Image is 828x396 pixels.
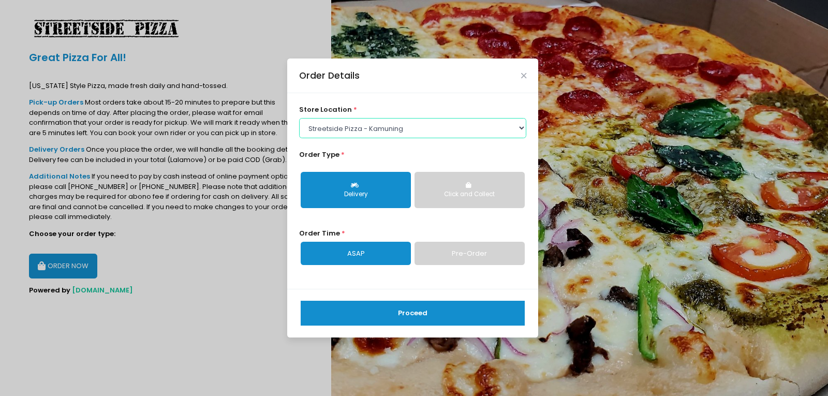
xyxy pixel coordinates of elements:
[415,172,525,208] button: Click and Collect
[299,150,339,159] span: Order Type
[299,69,360,82] div: Order Details
[301,242,411,266] a: ASAP
[415,242,525,266] a: Pre-Order
[301,172,411,208] button: Delivery
[299,228,340,238] span: Order Time
[422,190,517,199] div: Click and Collect
[308,190,404,199] div: Delivery
[301,301,525,326] button: Proceed
[299,105,352,114] span: store location
[521,73,526,78] button: Close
